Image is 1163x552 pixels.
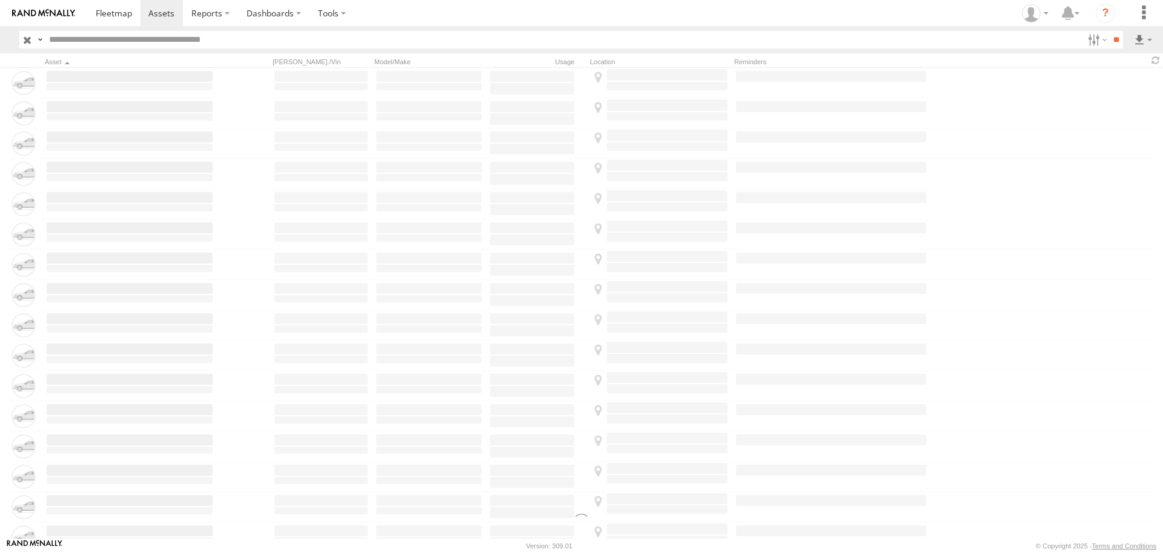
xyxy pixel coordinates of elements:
[45,58,214,66] div: Click to Sort
[35,31,45,48] label: Search Query
[1036,542,1156,550] div: © Copyright 2025 -
[734,58,928,66] div: Reminders
[1096,4,1115,23] i: ?
[488,58,585,66] div: Usage
[590,58,729,66] div: Location
[1092,542,1156,550] a: Terms and Conditions
[1018,4,1053,22] div: Trevor Wirkus
[1083,31,1109,48] label: Search Filter Options
[1133,31,1153,48] label: Export results as...
[374,58,483,66] div: Model/Make
[1148,55,1163,66] span: Refresh
[526,542,572,550] div: Version: 309.01
[12,9,75,18] img: rand-logo.svg
[273,58,369,66] div: [PERSON_NAME]./Vin
[7,540,62,552] a: Visit our Website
